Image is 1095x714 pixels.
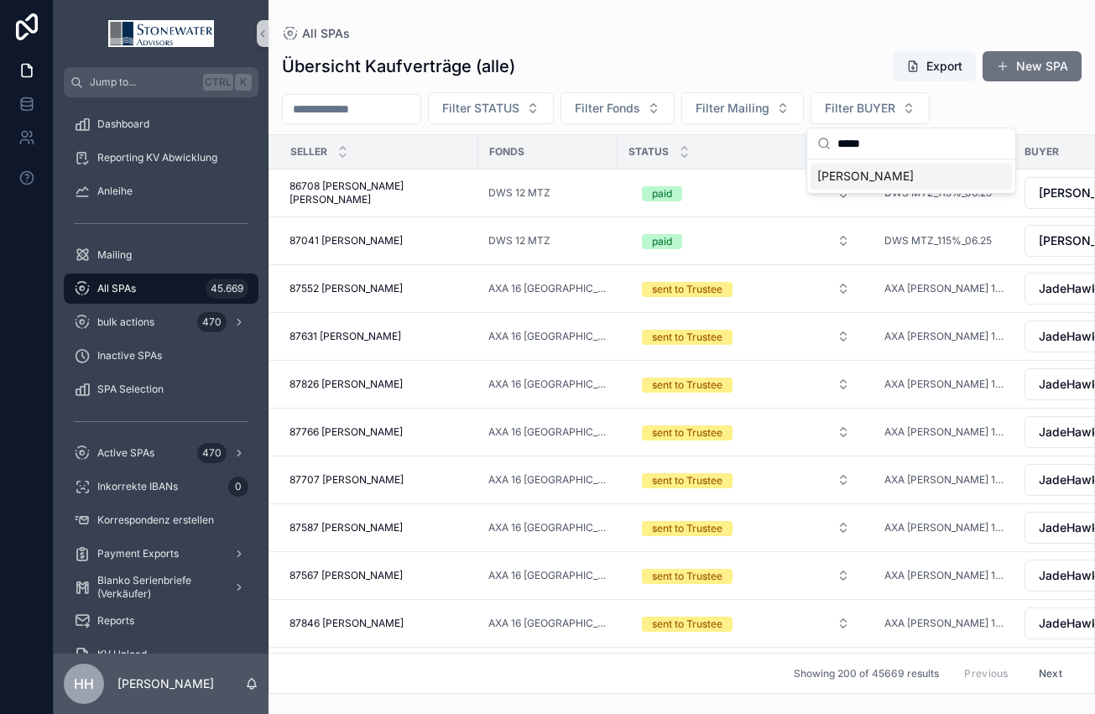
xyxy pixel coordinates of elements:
button: Select Button [811,92,930,124]
a: AXA 16 [GEOGRAPHIC_DATA] [488,282,607,295]
span: Payment Exports [97,547,179,560]
a: DWS MTZ_115%_06.25 [884,234,992,248]
button: Select Button [628,560,863,591]
a: DWS 12 MTZ [488,186,550,200]
a: AXA 16 [GEOGRAPHIC_DATA] [488,569,607,582]
span: 87766 [PERSON_NAME] [289,425,403,439]
div: 45.669 [206,279,248,299]
button: Select Button [628,226,863,256]
a: 87707 [PERSON_NAME] [289,473,468,487]
a: AXA [PERSON_NAME] 16_12%_07.25 [884,378,1004,391]
button: Select Button [628,369,863,399]
a: AXA [PERSON_NAME] 16_12%_07.25 [884,425,1004,439]
div: scrollable content [54,97,269,654]
a: 87766 [PERSON_NAME] [289,425,468,439]
span: Mailing [97,248,132,262]
a: AXA [PERSON_NAME] 16_12%_07.25 [884,569,1004,582]
span: Dashboard [97,117,149,131]
a: AXA [PERSON_NAME] 16_12%_07.25 [884,282,1004,295]
a: Dashboard [64,109,258,139]
span: Filter Mailing [696,100,769,117]
span: Filter Fonds [575,100,640,117]
a: 87041 [PERSON_NAME] [289,234,468,248]
div: sent to Trustee [652,425,722,440]
a: All SPAs45.669 [64,274,258,304]
span: SELLER [290,145,327,159]
a: Anleihe [64,176,258,206]
div: sent to Trustee [652,378,722,393]
a: AXA 16 [GEOGRAPHIC_DATA] [488,473,607,487]
button: Select Button [628,465,863,495]
span: 87707 [PERSON_NAME] [289,473,404,487]
span: Reports [97,614,134,628]
span: 87041 [PERSON_NAME] [289,234,403,248]
button: Select Button [681,92,804,124]
a: 87587 [PERSON_NAME] [289,521,468,534]
div: 470 [197,443,227,463]
button: Select Button [628,321,863,352]
a: KV Upload [64,639,258,670]
a: Inkorrekte IBANs0 [64,472,258,502]
div: 470 [197,312,227,332]
h1: Übersicht Kaufverträge (alle) [282,55,515,78]
span: K [237,76,250,89]
a: 87567 [PERSON_NAME] [289,569,468,582]
a: Select Button [628,225,864,257]
a: AXA [PERSON_NAME] 16_12%_07.25 [884,521,1004,534]
a: Blanko Serienbriefe (Verkäufer) [64,572,258,602]
a: AXA 16 [GEOGRAPHIC_DATA] [488,617,607,630]
a: SPA Selection [64,374,258,404]
span: bulk actions [97,315,154,329]
div: paid [652,234,672,249]
a: AXA 16 [GEOGRAPHIC_DATA] [488,521,607,534]
a: Select Button [628,416,864,448]
span: 87567 [PERSON_NAME] [289,569,403,582]
a: Payment Exports [64,539,258,569]
span: 87587 [PERSON_NAME] [289,521,403,534]
button: Export [893,51,976,81]
div: sent to Trustee [652,521,722,536]
a: Inactive SPAs [64,341,258,371]
a: Select Button [628,512,864,544]
a: AXA [PERSON_NAME] 16_12%_07.25 [884,473,1004,487]
span: Inkorrekte IBANs [97,480,178,493]
a: AXA 16 [GEOGRAPHIC_DATA] [488,425,607,439]
a: DWS 12 MTZ [488,234,550,248]
a: 87846 [PERSON_NAME] [289,617,468,630]
a: Select Button [628,464,864,496]
div: sent to Trustee [652,282,722,297]
a: Select Button [628,607,864,639]
span: 87846 [PERSON_NAME] [289,617,404,630]
span: 87552 [PERSON_NAME] [289,282,403,295]
a: AXA 16 [GEOGRAPHIC_DATA] [488,330,607,343]
span: AXA [PERSON_NAME] 16_12%_07.25 [884,330,1004,343]
div: sent to Trustee [652,569,722,584]
span: All SPAs [302,25,350,42]
span: STATUS [628,145,669,159]
a: 87631 [PERSON_NAME] [289,330,468,343]
a: Select Button [628,273,864,305]
img: App logo [108,20,214,47]
button: New SPA [983,51,1082,81]
a: AXA 16 [GEOGRAPHIC_DATA] [488,378,607,391]
span: BUYER [1025,145,1059,159]
a: DWS 12 MTZ [488,234,607,248]
span: All SPAs [97,282,136,295]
